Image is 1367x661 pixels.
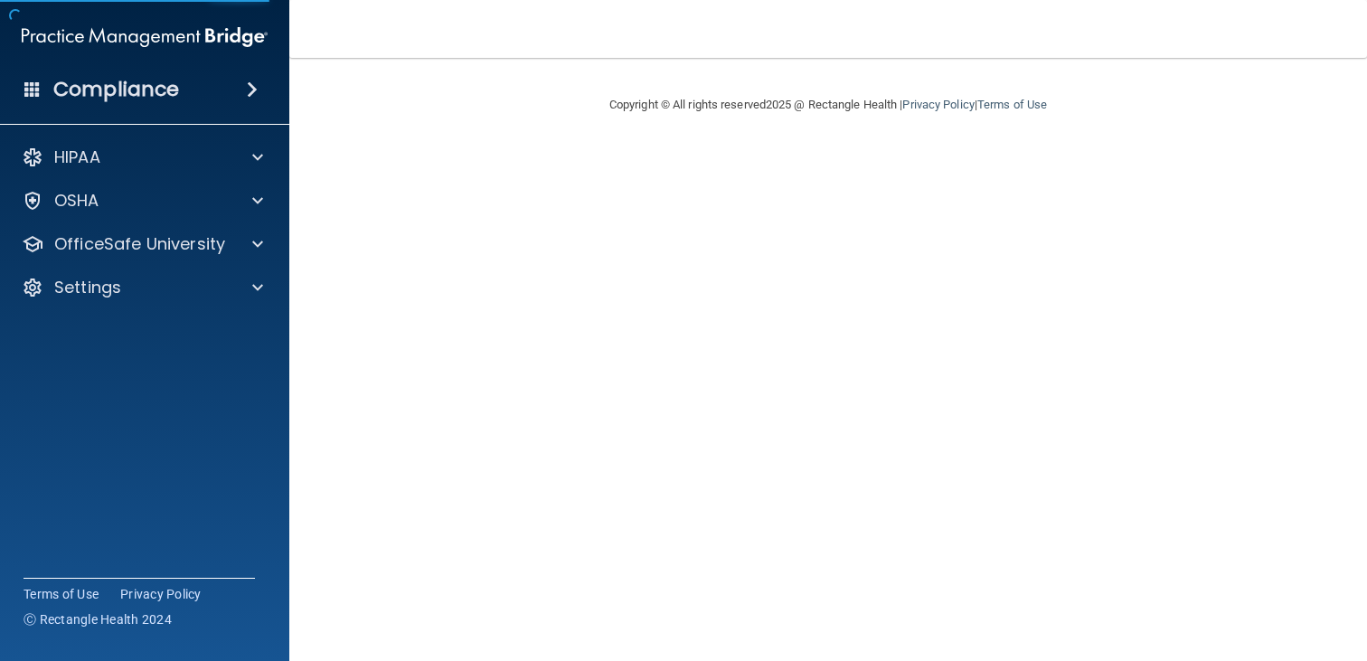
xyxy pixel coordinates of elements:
p: OSHA [54,190,99,212]
a: OfficeSafe University [22,233,263,255]
a: Terms of Use [977,98,1047,111]
a: Privacy Policy [902,98,974,111]
a: OSHA [22,190,263,212]
p: Settings [54,277,121,298]
div: Copyright © All rights reserved 2025 @ Rectangle Health | | [498,76,1158,134]
a: Privacy Policy [120,585,202,603]
a: Terms of Use [24,585,99,603]
img: PMB logo [22,19,268,55]
p: OfficeSafe University [54,233,225,255]
a: HIPAA [22,146,263,168]
a: Settings [22,277,263,298]
h4: Compliance [53,77,179,102]
span: Ⓒ Rectangle Health 2024 [24,610,172,628]
p: HIPAA [54,146,100,168]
